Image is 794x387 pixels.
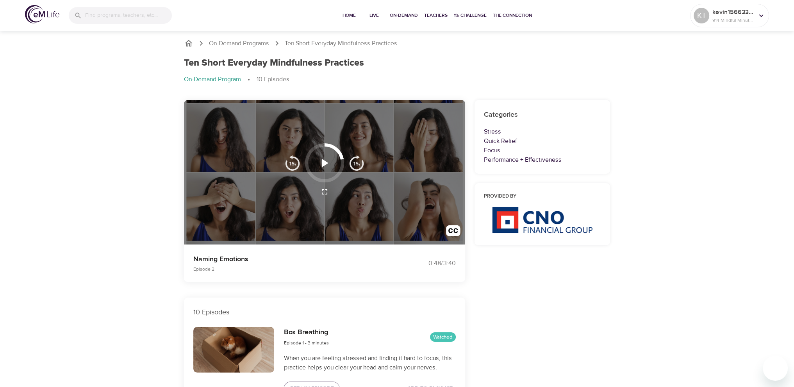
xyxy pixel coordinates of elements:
p: When you are feeling stressed and finding it hard to focus, this practice helps you clear your he... [284,353,455,372]
nav: breadcrumb [184,75,610,84]
img: open_caption.svg [446,225,460,240]
p: kevin1566334619 [712,7,754,17]
img: 15s_prev.svg [285,155,300,171]
span: Live [365,11,384,20]
p: Quick Relief [484,136,601,146]
h6: Categories [484,109,601,121]
p: Naming Emotions [193,254,388,264]
span: Episode 1 - 3 minutes [284,340,328,346]
span: On-Demand [390,11,418,20]
p: On-Demand Program [184,75,241,84]
p: Ten Short Everyday Mindfulness Practices [285,39,397,48]
p: Focus [484,146,601,155]
img: logo [25,5,59,23]
span: Home [340,11,359,20]
p: 10 Episodes [257,75,289,84]
div: KT [694,8,709,23]
h1: Ten Short Everyday Mindfulness Practices [184,57,364,69]
iframe: Button to launch messaging window [763,356,788,381]
div: 0:48 / 3:40 [397,259,456,268]
p: Episode 2 [193,266,388,273]
img: 15s_next.svg [349,155,364,171]
button: Transcript/Closed Captions (c) [441,221,465,244]
p: 10 Episodes [193,307,456,317]
nav: breadcrumb [184,39,610,48]
h6: Provided by [484,193,601,201]
span: Teachers [424,11,448,20]
p: Stress [484,127,601,136]
img: CNO%20logo.png [492,207,592,233]
span: The Connection [493,11,532,20]
p: Performance + Effectiveness [484,155,601,164]
a: On-Demand Programs [209,39,269,48]
span: 1% Challenge [454,11,487,20]
input: Find programs, teachers, etc... [85,7,172,24]
span: Watched [430,333,456,341]
h6: Box Breathing [284,327,328,338]
p: 914 Mindful Minutes [712,17,754,24]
